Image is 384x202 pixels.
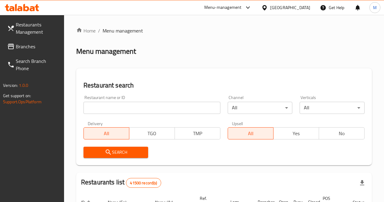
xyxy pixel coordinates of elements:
span: Get support on: [3,92,31,100]
div: All [228,102,293,114]
span: TMP [177,129,218,138]
button: No [319,127,365,139]
span: M [373,4,377,11]
button: Search [83,147,148,158]
button: All [83,127,129,139]
span: No [321,129,362,138]
button: All [228,127,274,139]
div: Export file [355,176,369,190]
li: / [98,27,100,34]
span: Restaurants Management [16,21,59,36]
span: All [86,129,127,138]
div: [GEOGRAPHIC_DATA] [270,4,310,11]
label: Upsell [232,121,243,125]
button: TGO [129,127,175,139]
h2: Menu management [76,46,136,56]
a: Restaurants Management [2,17,64,39]
a: Search Branch Phone [2,54,64,76]
span: Search [88,149,144,156]
a: Home [76,27,96,34]
div: All [300,102,365,114]
span: Yes [276,129,317,138]
span: All [230,129,271,138]
span: Menu management [103,27,143,34]
span: Version: [3,81,18,89]
span: TGO [132,129,172,138]
h2: Restaurants list [81,178,161,188]
span: Branches [16,43,59,50]
input: Search for restaurant name or ID.. [83,102,220,114]
span: 1.0.0 [19,81,28,89]
span: 41500 record(s) [126,180,161,186]
a: Branches [2,39,64,54]
button: TMP [175,127,220,139]
h2: Restaurant search [83,81,365,90]
div: Menu-management [204,4,242,11]
span: Search Branch Phone [16,57,59,72]
nav: breadcrumb [76,27,372,34]
a: Support.OpsPlatform [3,98,42,106]
button: Yes [273,127,319,139]
div: Total records count [126,178,161,188]
label: Delivery [88,121,103,125]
